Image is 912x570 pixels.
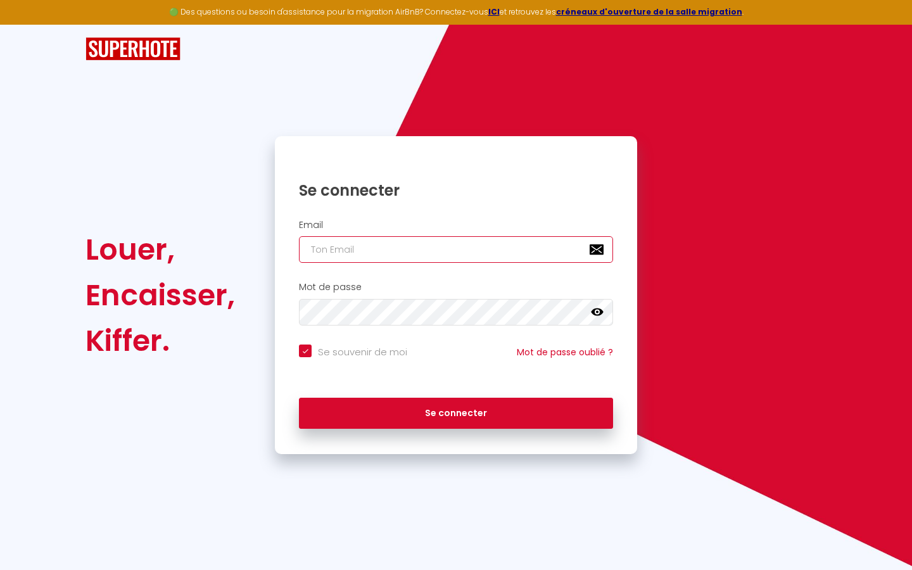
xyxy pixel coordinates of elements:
[299,282,613,293] h2: Mot de passe
[85,37,180,61] img: SuperHote logo
[299,180,613,200] h1: Se connecter
[556,6,742,17] a: créneaux d'ouverture de la salle migration
[85,272,235,318] div: Encaisser,
[299,236,613,263] input: Ton Email
[517,346,613,358] a: Mot de passe oublié ?
[299,398,613,429] button: Se connecter
[85,318,235,364] div: Kiffer.
[10,5,48,43] button: Ouvrir le widget de chat LiveChat
[85,227,235,272] div: Louer,
[299,220,613,231] h2: Email
[488,6,500,17] a: ICI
